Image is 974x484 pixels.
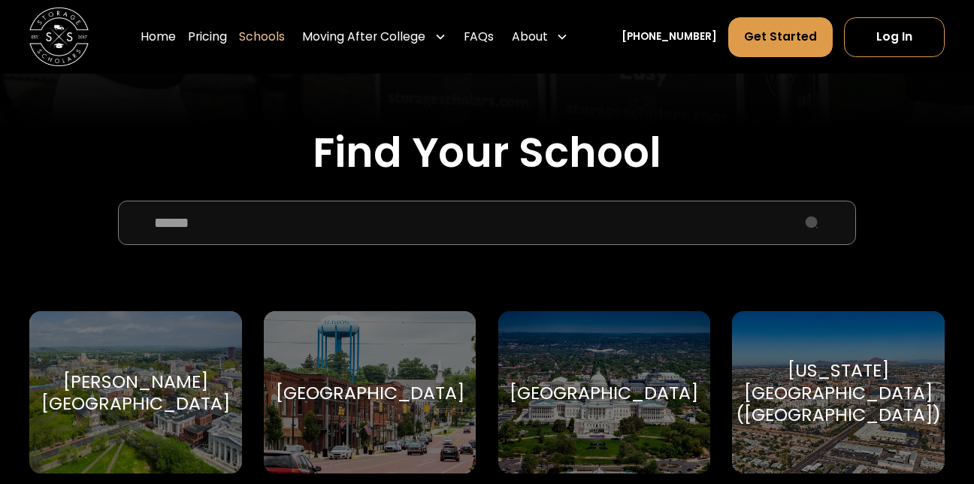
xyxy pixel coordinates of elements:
div: Moving After College [302,28,425,46]
a: Go to selected school [29,311,241,473]
h2: Find Your School [29,128,945,177]
a: Home [141,17,176,58]
a: Log In [844,17,944,57]
a: [PHONE_NUMBER] [622,29,717,45]
div: Moving After College [296,17,452,58]
div: About [506,17,574,58]
a: Go to selected school [498,311,710,473]
div: [GEOGRAPHIC_DATA] [510,382,698,404]
div: [US_STATE][GEOGRAPHIC_DATA] ([GEOGRAPHIC_DATA]) [736,359,941,425]
div: [PERSON_NAME][GEOGRAPHIC_DATA] [41,371,230,415]
div: [GEOGRAPHIC_DATA] [276,382,464,404]
a: Get Started [728,17,832,57]
a: Pricing [188,17,227,58]
img: Storage Scholars main logo [29,8,89,67]
a: FAQs [464,17,494,58]
div: About [512,28,548,46]
a: Schools [239,17,285,58]
a: Go to selected school [264,311,476,473]
a: Go to selected school [732,311,944,473]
